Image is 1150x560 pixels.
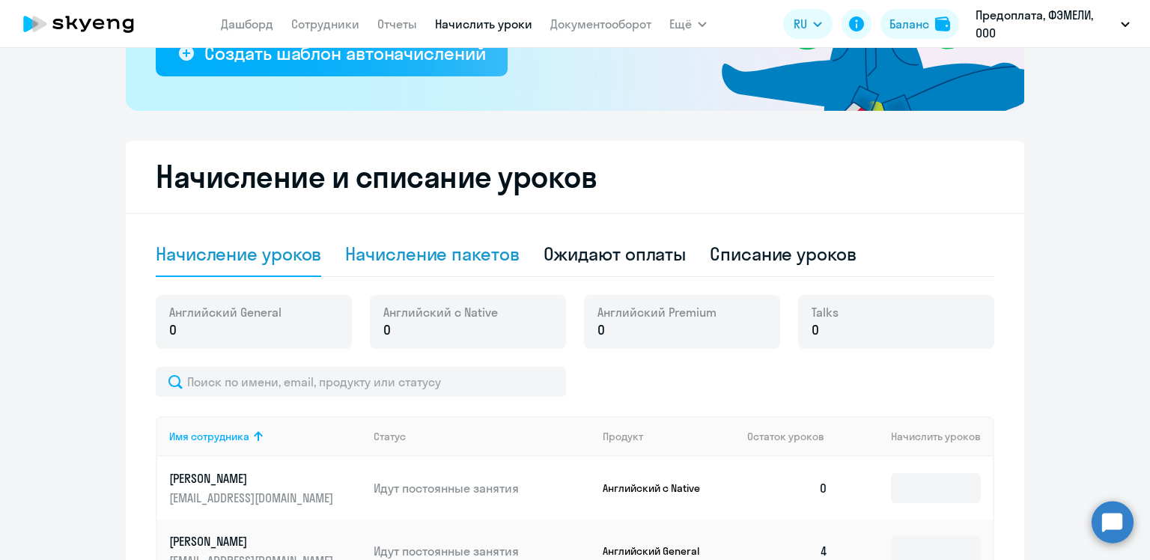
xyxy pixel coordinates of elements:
[383,320,391,340] span: 0
[597,304,717,320] span: Английский Premium
[812,320,819,340] span: 0
[669,9,707,39] button: Ещё
[544,242,687,266] div: Ожидают оплаты
[603,430,736,443] div: Продукт
[374,543,591,559] p: Идут постоянные занятия
[221,16,273,31] a: Дашборд
[169,320,177,340] span: 0
[603,544,715,558] p: Английский General
[840,416,993,457] th: Начислить уроков
[156,242,321,266] div: Начисление уроков
[747,430,824,443] span: Остаток уроков
[377,16,417,31] a: Отчеты
[669,15,692,33] span: Ещё
[435,16,532,31] a: Начислить уроки
[603,481,715,495] p: Английский с Native
[710,242,857,266] div: Списание уроков
[204,41,485,65] div: Создать шаблон автоначислений
[794,15,807,33] span: RU
[169,490,337,506] p: [EMAIL_ADDRESS][DOMAIN_NAME]
[374,480,591,496] p: Идут постоянные занятия
[291,16,359,31] a: Сотрудники
[374,430,591,443] div: Статус
[735,457,840,520] td: 0
[880,9,959,39] button: Балансbalance
[550,16,651,31] a: Документооборот
[747,430,840,443] div: Остаток уроков
[597,320,605,340] span: 0
[345,242,519,266] div: Начисление пакетов
[169,430,362,443] div: Имя сотрудника
[169,533,337,550] p: [PERSON_NAME]
[812,304,839,320] span: Talks
[935,16,950,31] img: balance
[889,15,929,33] div: Баланс
[169,430,249,443] div: Имя сотрудника
[783,9,833,39] button: RU
[383,304,498,320] span: Английский с Native
[603,430,643,443] div: Продукт
[976,6,1115,42] p: Предоплата, ФЭМЕЛИ, ООО
[156,159,994,195] h2: Начисление и списание уроков
[169,304,282,320] span: Английский General
[156,367,566,397] input: Поиск по имени, email, продукту или статусу
[968,6,1137,42] button: Предоплата, ФЭМЕЛИ, ООО
[169,470,337,487] p: [PERSON_NAME]
[374,430,406,443] div: Статус
[156,31,508,76] button: Создать шаблон автоначислений
[169,470,362,506] a: [PERSON_NAME][EMAIL_ADDRESS][DOMAIN_NAME]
